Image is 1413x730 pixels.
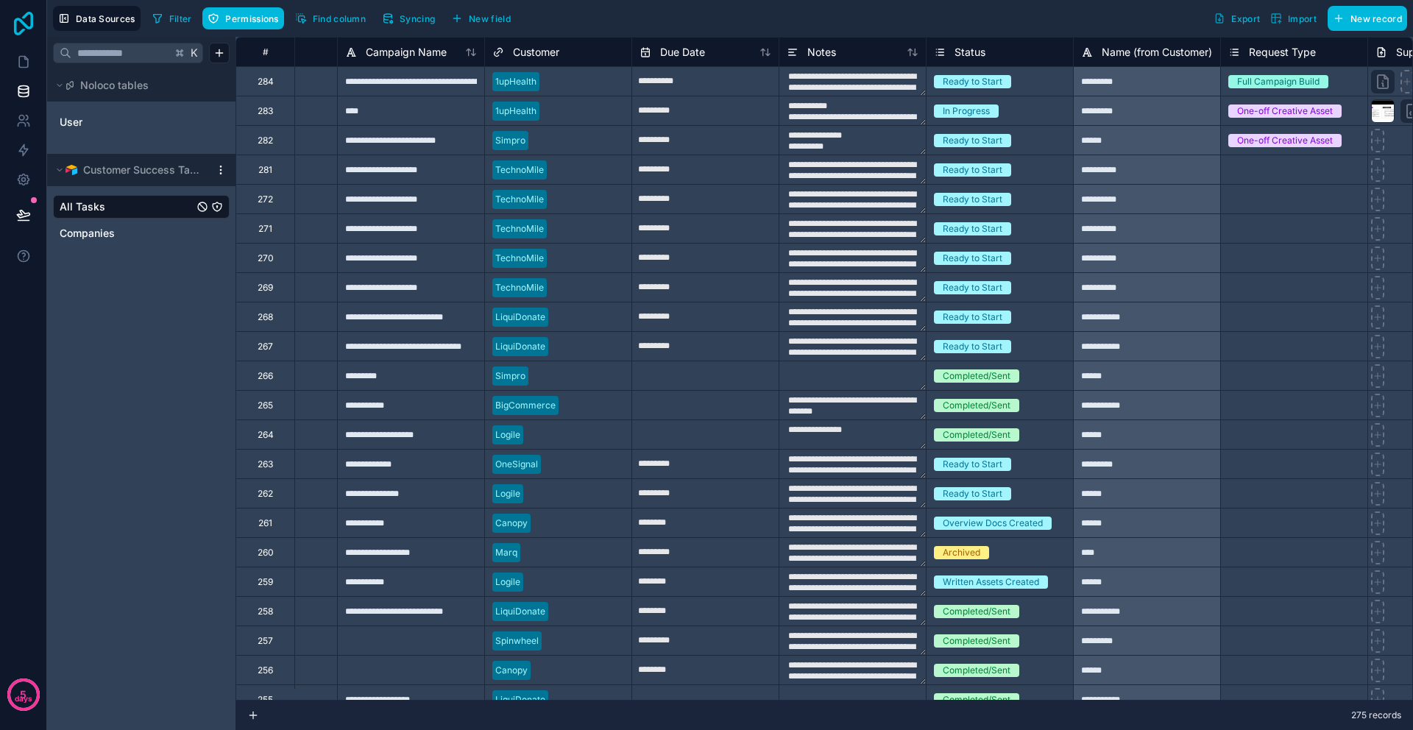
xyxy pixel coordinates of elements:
div: 258 [258,606,273,617]
div: LiquiDonate [495,340,545,353]
div: Ready to Start [943,252,1002,265]
span: Syncing [400,13,435,24]
div: Ready to Start [943,222,1002,235]
div: Archived [943,546,980,559]
div: 267 [258,341,273,352]
div: User [53,110,230,134]
div: Companies [53,222,230,245]
span: Campaign Name [366,45,447,60]
div: One-off Creative Asset [1237,134,1333,147]
p: days [15,693,32,705]
button: Filter [146,7,197,29]
button: Airtable LogoCustomer Success Tasks [53,160,209,180]
div: TechnoMile [495,163,544,177]
span: Find column [313,13,366,24]
span: Customer Success Tasks [83,163,202,177]
div: TechnoMile [495,252,544,265]
div: 284 [258,76,274,88]
div: 1upHealth [495,104,536,118]
div: All Tasks [53,195,230,219]
span: Companies [60,226,115,241]
span: Import [1288,13,1317,24]
span: K [189,48,199,58]
div: 259 [258,576,273,588]
div: Completed/Sent [943,605,1010,618]
div: Simpro [495,369,525,383]
button: Permissions [202,7,283,29]
div: Logile [495,428,520,442]
button: Data Sources [53,6,141,31]
span: Due Date [660,45,705,60]
div: Ready to Start [943,163,1002,177]
div: 271 [258,223,272,235]
div: 268 [258,311,273,323]
div: Completed/Sent [943,634,1010,648]
button: Import [1265,6,1322,31]
div: 283 [258,105,273,117]
div: Completed/Sent [943,399,1010,412]
div: Ready to Start [943,193,1002,206]
span: New field [469,13,511,24]
a: New record [1322,6,1407,31]
div: 264 [258,429,274,441]
div: One-off Creative Asset [1237,104,1333,118]
div: Marq [495,546,517,559]
div: 282 [258,135,273,146]
div: Completed/Sent [943,664,1010,677]
div: Completed/Sent [943,369,1010,383]
button: Syncing [377,7,440,29]
div: 266 [258,370,273,382]
div: 260 [258,547,274,559]
button: Find column [290,7,371,29]
span: New record [1350,13,1402,24]
button: Noloco tables [53,75,221,96]
div: Logile [495,487,520,500]
a: Syncing [377,7,446,29]
span: 275 records [1351,709,1401,721]
a: All Tasks [60,199,194,214]
a: Permissions [202,7,289,29]
span: Noloco tables [80,78,149,93]
div: Overview Docs Created [943,517,1043,530]
div: Ready to Start [943,340,1002,353]
div: Written Assets Created [943,575,1039,589]
div: 269 [258,282,273,294]
span: Data Sources [76,13,135,24]
div: 262 [258,488,273,500]
div: Ready to Start [943,311,1002,324]
span: User [60,115,82,130]
div: Logile [495,575,520,589]
a: User [60,115,179,130]
span: Customer [513,45,559,60]
div: TechnoMile [495,281,544,294]
div: 265 [258,400,273,411]
div: OneSignal [495,458,538,471]
div: 255 [258,694,273,706]
span: Notes [807,45,836,60]
span: Status [955,45,985,60]
div: TechnoMile [495,222,544,235]
div: Ready to Start [943,134,1002,147]
button: New field [446,7,516,29]
div: 261 [258,517,272,529]
div: LiquiDonate [495,311,545,324]
div: Ready to Start [943,75,1002,88]
div: In Progress [943,104,990,118]
div: # [247,46,283,57]
div: Canopy [495,517,528,530]
img: Airtable Logo [65,164,77,176]
div: TechnoMile [495,193,544,206]
button: New record [1328,6,1407,31]
div: Ready to Start [943,487,1002,500]
div: Full Campaign Build [1237,75,1320,88]
div: LiquiDonate [495,693,545,706]
div: Simpro [495,134,525,147]
div: Ready to Start [943,281,1002,294]
div: 1upHealth [495,75,536,88]
span: Export [1231,13,1260,24]
div: 272 [258,194,273,205]
div: Completed/Sent [943,693,1010,706]
div: Canopy [495,664,528,677]
div: Completed/Sent [943,428,1010,442]
span: Permissions [225,13,278,24]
